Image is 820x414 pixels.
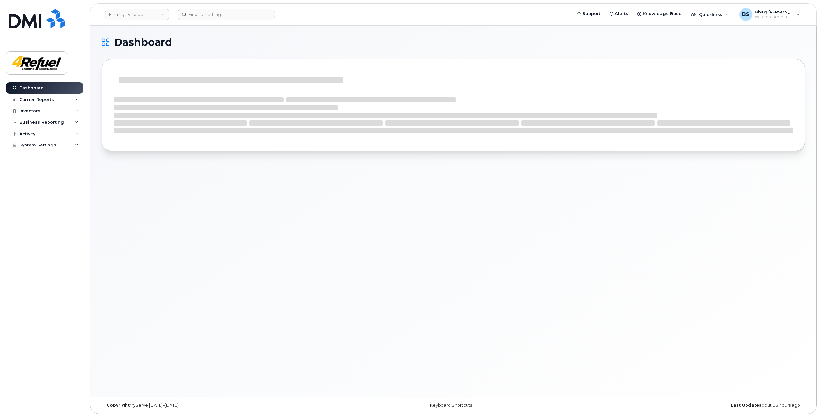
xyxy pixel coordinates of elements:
strong: Copyright [107,403,130,408]
a: Keyboard Shortcuts [430,403,472,408]
div: about 15 hours ago [571,403,805,408]
div: MyServe [DATE]–[DATE] [102,403,336,408]
span: Dashboard [114,38,172,47]
strong: Last Update [731,403,759,408]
